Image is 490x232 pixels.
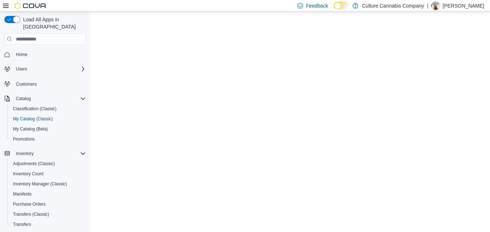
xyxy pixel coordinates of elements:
[10,104,60,113] a: Classification (Classic)
[10,125,86,133] span: My Catalog (Beta)
[7,179,89,189] button: Inventory Manager (Classic)
[13,126,48,132] span: My Catalog (Beta)
[13,50,30,59] a: Home
[431,1,440,10] div: Mykal Anderson
[13,181,67,187] span: Inventory Manager (Classic)
[7,169,89,179] button: Inventory Count
[20,16,86,30] span: Load All Apps in [GEOGRAPHIC_DATA]
[1,49,89,60] button: Home
[10,210,86,219] span: Transfers (Classic)
[7,114,89,124] button: My Catalog (Classic)
[7,124,89,134] button: My Catalog (Beta)
[7,209,89,219] button: Transfers (Classic)
[10,190,34,198] a: Manifests
[10,159,58,168] a: Adjustments (Classic)
[10,135,86,143] span: Promotions
[1,149,89,159] button: Inventory
[13,211,49,217] span: Transfers (Classic)
[7,159,89,169] button: Adjustments (Classic)
[306,2,328,9] span: Feedback
[16,96,31,102] span: Catalog
[13,65,86,73] span: Users
[14,2,47,9] img: Cova
[10,220,34,229] a: Transfers
[10,159,86,168] span: Adjustments (Classic)
[16,66,27,72] span: Users
[10,180,70,188] a: Inventory Manager (Classic)
[13,116,53,122] span: My Catalog (Classic)
[16,151,34,156] span: Inventory
[13,222,31,227] span: Transfers
[362,1,424,10] p: Culture Cannabis Company
[13,79,86,88] span: Customers
[13,106,57,112] span: Classification (Classic)
[7,104,89,114] button: Classification (Classic)
[13,191,31,197] span: Manifests
[13,94,86,103] span: Catalog
[16,81,37,87] span: Customers
[10,135,38,143] a: Promotions
[10,200,86,209] span: Purchase Orders
[7,219,89,229] button: Transfers
[13,94,34,103] button: Catalog
[13,80,40,89] a: Customers
[10,115,56,123] a: My Catalog (Classic)
[1,94,89,104] button: Catalog
[10,220,86,229] span: Transfers
[427,1,428,10] p: |
[13,161,55,167] span: Adjustments (Classic)
[334,2,349,9] input: Dark Mode
[13,201,46,207] span: Purchase Orders
[10,169,86,178] span: Inventory Count
[7,189,89,199] button: Manifests
[10,180,86,188] span: Inventory Manager (Classic)
[10,104,86,113] span: Classification (Classic)
[7,134,89,144] button: Promotions
[10,200,49,209] a: Purchase Orders
[16,52,27,57] span: Home
[10,190,86,198] span: Manifests
[13,149,86,158] span: Inventory
[10,115,86,123] span: My Catalog (Classic)
[7,199,89,209] button: Purchase Orders
[13,50,86,59] span: Home
[13,171,44,177] span: Inventory Count
[13,149,36,158] button: Inventory
[443,1,484,10] p: [PERSON_NAME]
[13,136,35,142] span: Promotions
[1,78,89,89] button: Customers
[10,210,52,219] a: Transfers (Classic)
[10,169,47,178] a: Inventory Count
[10,125,51,133] a: My Catalog (Beta)
[13,65,30,73] button: Users
[1,64,89,74] button: Users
